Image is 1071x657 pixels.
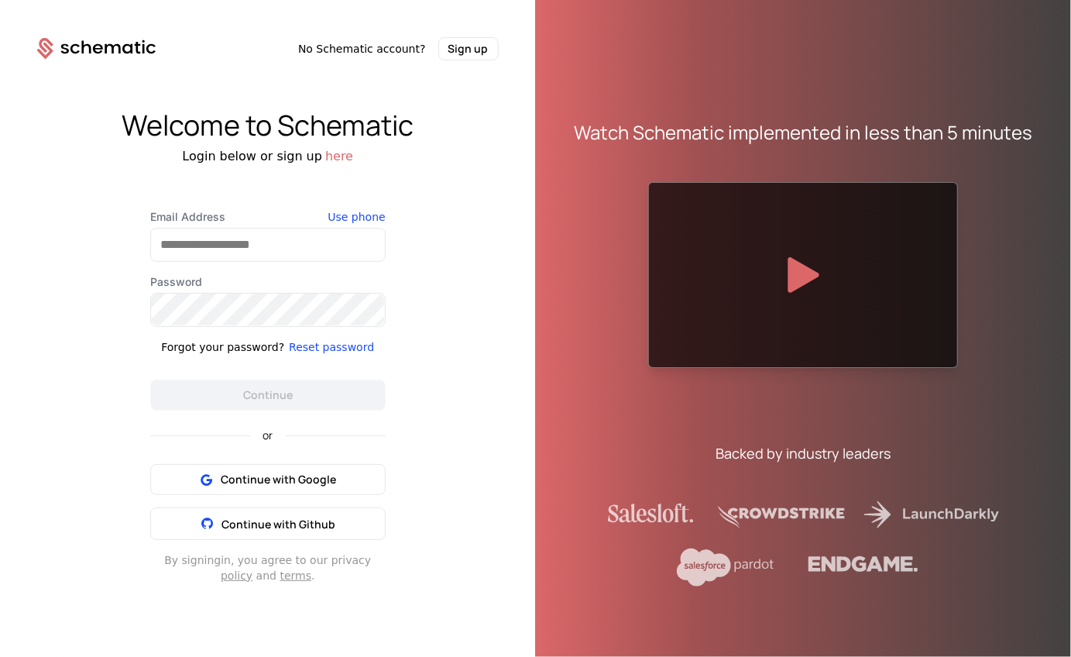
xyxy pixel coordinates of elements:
[150,380,386,411] button: Continue
[438,37,499,60] button: Sign up
[150,464,386,495] button: Continue with Google
[328,209,385,225] button: Use phone
[150,209,386,225] label: Email Address
[221,517,335,531] span: Continue with Github
[298,41,426,57] span: No Schematic account?
[221,569,252,582] a: policy
[716,442,891,464] div: Backed by industry leaders
[289,339,374,355] button: Reset password
[250,430,285,441] span: or
[221,472,336,487] span: Continue with Google
[280,569,311,582] a: terms
[150,274,386,290] label: Password
[574,120,1032,145] div: Watch Schematic implemented in less than 5 minutes
[150,552,386,583] div: By signing in , you agree to our privacy and .
[150,507,386,540] button: Continue with Github
[325,147,353,166] button: here
[161,339,284,355] div: Forgot your password?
